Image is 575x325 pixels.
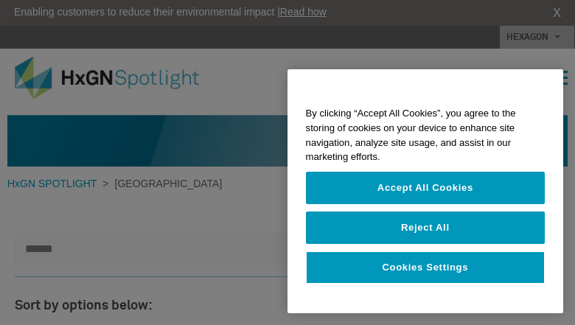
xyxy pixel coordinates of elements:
div: Privacy [287,69,563,313]
button: Cookies Settings [306,251,545,284]
div: Cookie banner [287,69,563,313]
button: Accept All Cookies [306,172,545,204]
div: By clicking “Accept All Cookies”, you agree to the storing of cookies on your device to enhance s... [287,99,563,172]
button: Reject All [306,212,545,244]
